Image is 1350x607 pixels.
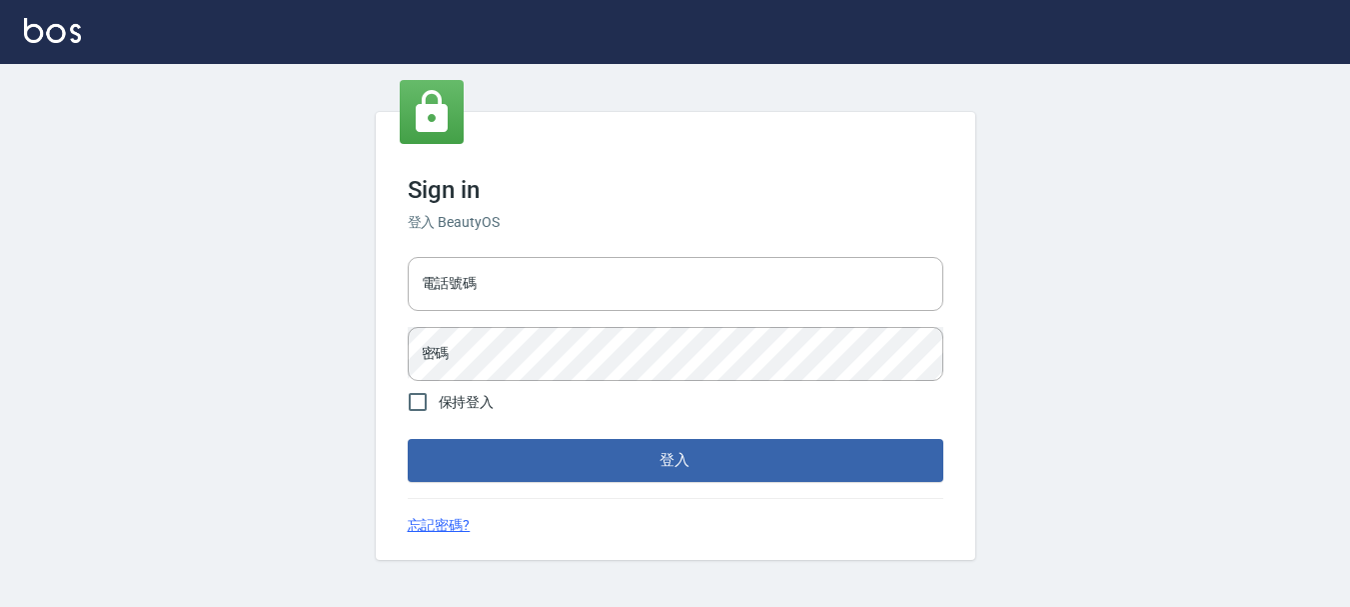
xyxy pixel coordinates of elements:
[408,176,943,204] h3: Sign in
[408,439,943,481] button: 登入
[408,515,471,536] a: 忘記密碼?
[24,18,81,43] img: Logo
[408,212,943,233] h6: 登入 BeautyOS
[439,392,495,413] span: 保持登入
